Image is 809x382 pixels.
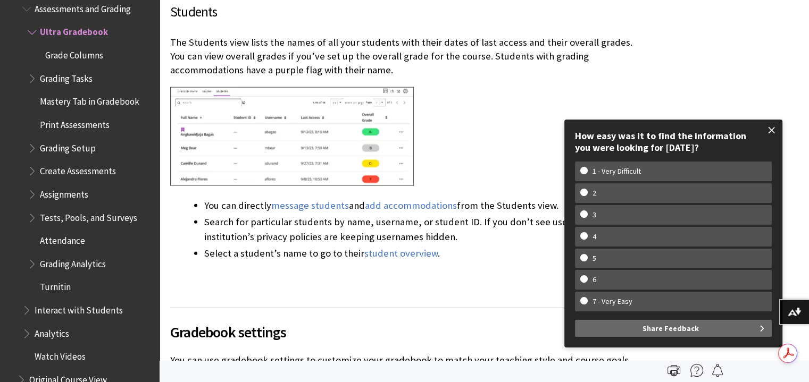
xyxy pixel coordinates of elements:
div: How easy was it to find the information you were looking for [DATE]? [575,130,772,153]
a: add accommodations [365,199,457,212]
span: Share Feedback [643,320,699,337]
span: Gradebook settings [170,321,641,343]
span: Tests, Pools, and Surveys [40,209,137,223]
w-span: 2 [580,189,608,198]
span: Interact with Students [35,301,123,316]
span: Watch Videos [35,348,86,362]
span: Create Assessments [40,162,116,176]
p: You can use gradebook settings to customize your gradebook to match your teaching style and cours... [170,353,641,381]
w-span: 7 - Very Easy [580,297,645,306]
a: student overview [364,247,438,260]
a: message students [271,199,349,212]
w-span: 3 [580,210,608,219]
button: Share Feedback [575,320,772,337]
w-span: 4 [580,232,608,241]
span: Turnitin [40,278,71,293]
h3: Students [170,2,641,22]
img: More help [690,364,703,377]
w-span: 5 [580,254,608,263]
span: Grading Setup [40,139,96,154]
span: Grading Analytics [40,255,106,269]
span: Print Assessments [40,116,110,130]
span: Assignments [40,185,88,200]
li: Select a student’s name to go to their . [204,246,641,261]
span: Analytics [35,325,69,339]
w-span: 1 - Very Difficult [580,167,653,176]
span: Attendance [40,232,85,246]
span: Mastery Tab in Gradebook [40,93,139,107]
li: You can directly and from the Students view. [204,198,641,213]
img: Students view of Gradebook [170,87,414,186]
li: Search for particular students by name, username, or student ID. If you don’t see usernames, your... [204,215,641,244]
span: Grade Columns [45,46,103,61]
p: The Students view lists the names of all your students with their dates of last access and their ... [170,36,641,78]
span: Grading Tasks [40,70,93,84]
img: Follow this page [711,364,724,377]
img: Print [668,364,680,377]
span: Ultra Gradebook [40,23,108,38]
w-span: 6 [580,275,608,284]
